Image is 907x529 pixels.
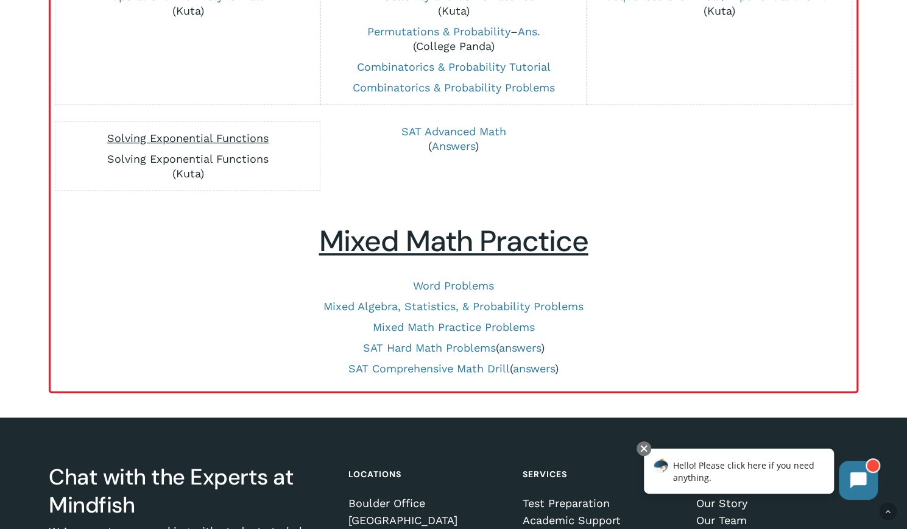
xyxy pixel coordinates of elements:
[513,362,555,375] a: answers
[107,152,269,165] a: Solving Exponential Functions
[329,124,579,154] p: ( )
[522,463,680,485] h4: Services
[327,24,579,54] p: – (College Panda)
[107,132,269,144] span: Solving Exponential Functions
[696,514,854,527] a: Our Team
[373,321,535,333] a: Mixed Math Practice Problems
[323,300,584,313] a: Mixed Algebra, Statistics, & Probability Problems
[352,81,554,94] a: Combinatorics & Probability Problems
[49,463,332,519] h3: Chat with the Experts at Mindfish
[367,25,510,38] a: Permutations & Probability
[348,514,506,527] a: [GEOGRAPHIC_DATA]
[63,361,844,376] p: ( )
[356,60,550,73] a: Combinatorics & Probability Tutorial
[348,362,510,375] a: SAT Comprehensive Math Drill
[413,279,494,292] a: Word Problems
[401,125,506,138] a: SAT Advanced Math
[631,439,890,512] iframe: Chatbot
[522,514,680,527] a: Academic Support
[517,25,540,38] a: Ans.
[522,497,680,509] a: Test Preparation
[319,222,588,260] u: Mixed Math Practice
[348,463,506,485] h4: Locations
[348,497,506,509] a: Boulder Office
[432,140,475,152] a: Answers
[363,341,496,354] a: SAT Hard Math Problems
[499,341,541,354] a: answers
[63,341,844,355] p: ( )
[62,152,314,181] p: (Kuta)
